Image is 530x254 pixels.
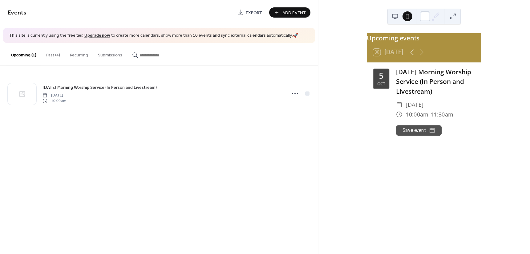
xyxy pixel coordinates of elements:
[282,10,306,16] span: Add Event
[41,43,65,65] button: Past (4)
[93,43,127,65] button: Submissions
[406,100,424,109] span: [DATE]
[8,7,26,19] span: Events
[396,67,475,96] div: [DATE] Morning Worship Service (In Person and Livestream)
[42,92,66,98] span: [DATE]
[9,33,298,39] span: This site is currently using the free tier. to create more calendars, show more than 10 events an...
[269,7,310,18] button: Add Event
[396,109,403,119] div: ​
[65,43,93,65] button: Recurring
[431,109,453,119] span: 11:30am
[42,84,157,91] a: [DATE] Morning Worship Service (In Person and Livestream)
[233,7,267,18] a: Export
[396,125,442,136] button: Save event
[6,43,41,65] button: Upcoming (1)
[396,100,403,109] div: ​
[42,98,66,104] span: 10:00 am
[379,72,383,80] div: 5
[367,33,481,43] div: Upcoming events
[406,109,428,119] span: 10:00am
[429,109,431,119] span: -
[246,10,262,16] span: Export
[377,82,385,86] div: Oct
[84,31,110,40] a: Upgrade now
